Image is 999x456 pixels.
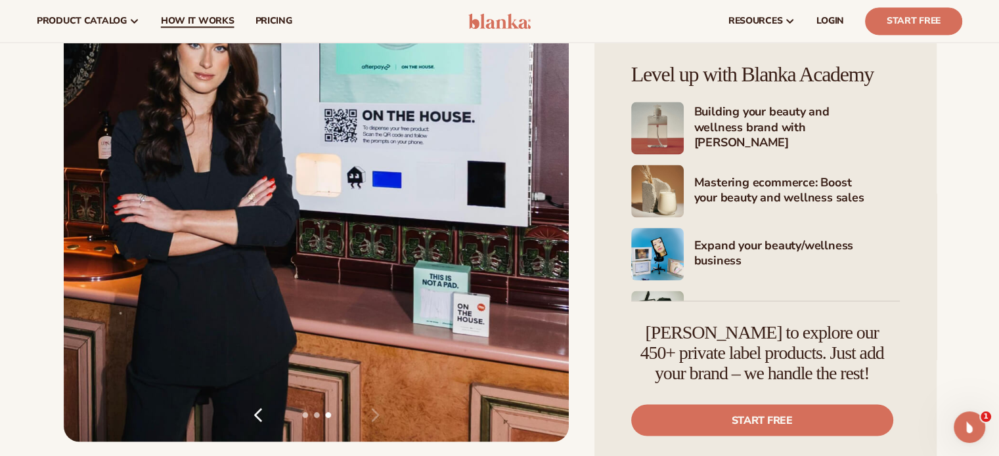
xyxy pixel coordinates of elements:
[865,7,962,35] a: Start Free
[631,228,684,280] img: Shopify Image 5
[631,291,684,343] img: Shopify Image 6
[161,16,234,26] span: How It Works
[631,102,684,154] img: Shopify Image 3
[694,238,900,270] h4: Expand your beauty/wellness business
[728,16,782,26] span: resources
[631,63,900,86] h4: Level up with Blanka Academy
[631,404,893,436] a: Start free
[37,16,127,26] span: product catalog
[816,16,844,26] span: LOGIN
[694,104,900,152] h4: Building your beauty and wellness brand with [PERSON_NAME]
[631,165,684,217] img: Shopify Image 4
[631,228,900,280] a: Shopify Image 5 Expand your beauty/wellness business
[631,102,900,154] a: Shopify Image 3 Building your beauty and wellness brand with [PERSON_NAME]
[631,165,900,217] a: Shopify Image 4 Mastering ecommerce: Boost your beauty and wellness sales
[694,175,900,207] h4: Mastering ecommerce: Boost your beauty and wellness sales
[981,411,991,422] span: 1
[631,322,893,383] h4: [PERSON_NAME] to explore our 450+ private label products. Just add your brand – we handle the rest!
[954,411,985,443] iframe: Intercom live chat
[468,13,531,29] img: logo
[255,16,292,26] span: pricing
[631,291,900,343] a: Shopify Image 6 Marketing your beauty and wellness brand 101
